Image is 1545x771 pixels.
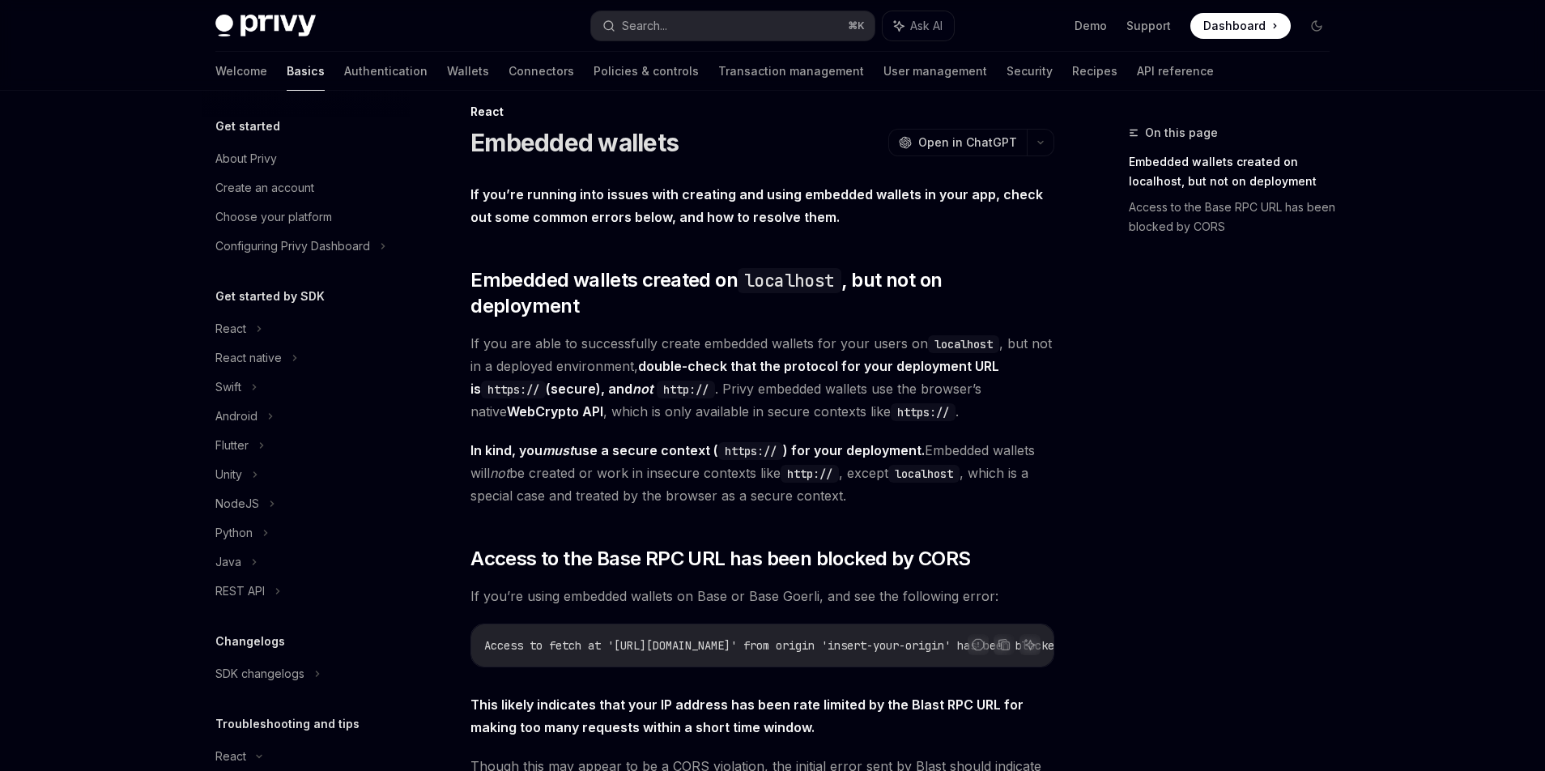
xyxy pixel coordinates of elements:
a: Create an account [202,173,410,202]
div: REST API [215,581,265,601]
a: Demo [1075,18,1107,34]
div: Swift [215,377,241,397]
code: http:// [781,465,839,483]
button: Ask AI [1019,634,1041,655]
a: WebCrypto API [507,403,603,420]
span: If you’re using embedded wallets on Base or Base Goerli, and see the following error: [470,585,1054,607]
div: Create an account [215,178,314,198]
code: localhost [888,465,960,483]
h5: Changelogs [215,632,285,651]
a: Dashboard [1190,13,1291,39]
div: React [470,104,1054,120]
div: NodeJS [215,494,259,513]
h5: Get started [215,117,280,136]
code: https:// [891,403,956,421]
h1: Embedded wallets [470,128,679,157]
span: Dashboard [1203,18,1266,34]
a: User management [883,52,987,91]
a: Policies & controls [594,52,699,91]
a: Basics [287,52,325,91]
button: Copy the contents from the code block [994,634,1015,655]
div: Flutter [215,436,249,455]
div: Configuring Privy Dashboard [215,236,370,256]
span: Embedded wallets will be created or work in insecure contexts like , except , which is a special ... [470,439,1054,507]
button: Search...⌘K [591,11,875,40]
button: Ask AI [883,11,954,40]
strong: This likely indicates that your IP address has been rate limited by the Blast RPC URL for making ... [470,696,1024,735]
code: localhost [928,335,999,353]
div: React native [215,348,282,368]
a: Security [1007,52,1053,91]
a: Access to the Base RPC URL has been blocked by CORS [1129,194,1343,240]
div: Choose your platform [215,207,332,227]
img: dark logo [215,15,316,37]
div: React [215,747,246,766]
em: not [632,381,653,397]
span: Embedded wallets created on , but not on deployment [470,267,1054,319]
strong: In kind, you use a secure context ( ) for your deployment. [470,442,925,458]
code: https:// [481,381,546,398]
h5: Get started by SDK [215,287,325,306]
div: Android [215,407,257,426]
a: Connectors [509,52,574,91]
div: Search... [622,16,667,36]
div: Unity [215,465,242,484]
button: Toggle dark mode [1304,13,1330,39]
button: Report incorrect code [968,634,989,655]
div: Python [215,523,253,543]
em: not [490,465,509,481]
a: Choose your platform [202,202,410,232]
code: http:// [657,381,715,398]
a: Welcome [215,52,267,91]
a: About Privy [202,144,410,173]
a: Recipes [1072,52,1117,91]
span: ⌘ K [848,19,865,32]
strong: If you’re running into issues with creating and using embedded wallets in your app, check out som... [470,186,1043,225]
span: Access to fetch at '[URL][DOMAIN_NAME]' from origin 'insert-your-origin' has been blocked by CORS... [484,638,1177,653]
span: If you are able to successfully create embedded wallets for your users on , but not in a deployed... [470,332,1054,423]
span: Open in ChatGPT [918,134,1017,151]
button: Open in ChatGPT [888,129,1027,156]
a: Authentication [344,52,428,91]
em: must [543,442,574,458]
span: On this page [1145,123,1218,143]
span: Ask AI [910,18,943,34]
a: Wallets [447,52,489,91]
a: Transaction management [718,52,864,91]
div: Java [215,552,241,572]
div: About Privy [215,149,277,168]
code: localhost [738,268,841,293]
code: https:// [718,442,783,460]
strong: double-check that the protocol for your deployment URL is (secure), and [470,358,999,397]
a: Embedded wallets created on localhost, but not on deployment [1129,149,1343,194]
div: SDK changelogs [215,664,304,684]
a: Support [1126,18,1171,34]
h5: Troubleshooting and tips [215,714,360,734]
a: API reference [1137,52,1214,91]
div: React [215,319,246,339]
span: Access to the Base RPC URL has been blocked by CORS [470,546,970,572]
